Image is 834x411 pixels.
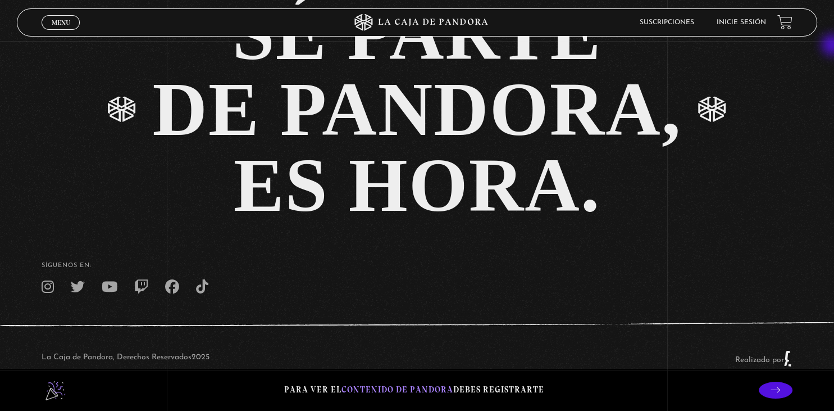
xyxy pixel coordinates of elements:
[52,19,70,26] span: Menu
[284,382,544,398] p: Para ver el debes registrarte
[717,19,766,26] a: Inicie sesión
[48,28,74,36] span: Cerrar
[341,385,453,395] span: contenido de Pandora
[42,263,792,269] h4: SÍguenos en:
[777,15,792,30] a: View your shopping cart
[42,350,209,367] p: La Caja de Pandora, Derechos Reservados 2025
[640,19,694,26] a: Suscripciones
[735,356,792,364] a: Realizado por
